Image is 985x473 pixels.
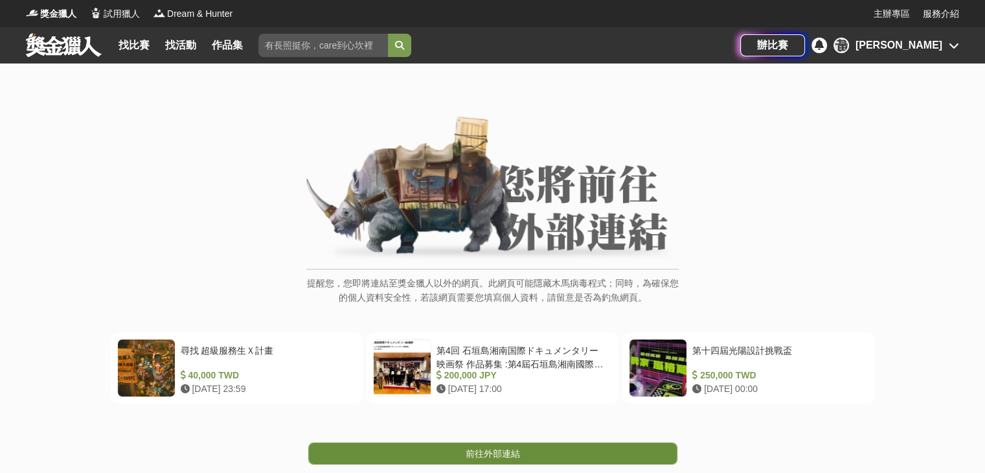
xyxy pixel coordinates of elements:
[306,116,679,262] img: External Link Banner
[258,34,388,57] input: 有長照挺你，care到心坎裡！青春出手，拍出照顧 影音徵件活動
[181,369,351,382] div: 40,000 TWD
[207,36,248,54] a: 作品集
[692,369,863,382] div: 250,000 TWD
[367,332,618,404] a: 第4回 石垣島湘南国際ドキュメンタリー映画祭 作品募集 :第4屆石垣島湘南國際紀錄片電影節作品徵集 200,000 JPY [DATE] 17:00
[874,7,910,21] a: 主辦專區
[692,382,863,396] div: [DATE] 00:00
[26,6,39,19] img: Logo
[89,7,140,21] a: Logo試用獵人
[436,369,607,382] div: 200,000 JPY
[466,448,520,459] span: 前往外部連結
[740,34,805,56] a: 辦比賽
[436,344,607,369] div: 第4回 石垣島湘南国際ドキュメンタリー映画祭 作品募集 :第4屆石垣島湘南國際紀錄片電影節作品徵集
[833,38,849,53] div: 黃
[692,344,863,369] div: 第十四屆光陽設計挑戰盃
[923,7,959,21] a: 服務介紹
[111,332,363,404] a: 尋找 超級服務生Ｘ計畫 40,000 TWD [DATE] 23:59
[160,36,201,54] a: 找活動
[89,6,102,19] img: Logo
[308,443,677,465] a: 前往外部連結
[306,276,679,318] p: 提醒您，您即將連結至獎金獵人以外的網頁。此網頁可能隱藏木馬病毒程式；同時，為確保您的個人資料安全性，若該網頁需要您填寫個人資料，請留意是否為釣魚網頁。
[436,382,607,396] div: [DATE] 17:00
[622,332,874,404] a: 第十四屆光陽設計挑戰盃 250,000 TWD [DATE] 00:00
[855,38,942,53] div: [PERSON_NAME]
[181,344,351,369] div: 尋找 超級服務生Ｘ計畫
[167,7,232,21] span: Dream & Hunter
[181,382,351,396] div: [DATE] 23:59
[104,7,140,21] span: 試用獵人
[26,7,76,21] a: Logo獎金獵人
[40,7,76,21] span: 獎金獵人
[113,36,155,54] a: 找比賽
[153,7,232,21] a: LogoDream & Hunter
[153,6,166,19] img: Logo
